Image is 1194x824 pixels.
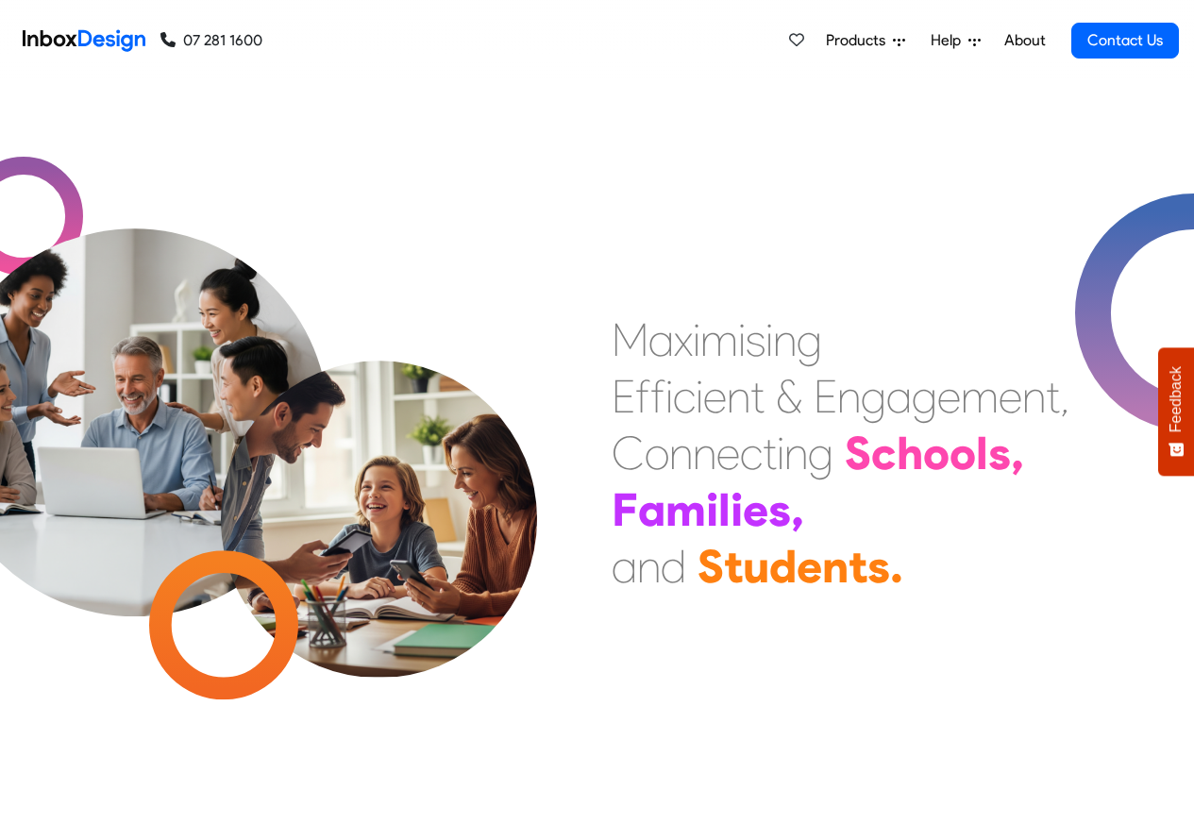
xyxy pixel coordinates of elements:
div: o [645,425,669,481]
div: m [961,368,999,425]
div: m [665,481,706,538]
div: i [765,311,773,368]
div: t [750,368,765,425]
div: n [727,368,750,425]
div: n [822,538,849,595]
div: C [612,425,645,481]
div: s [988,425,1011,481]
div: h [897,425,923,481]
div: i [696,368,703,425]
div: n [637,538,661,595]
div: t [763,425,777,481]
div: i [665,368,673,425]
div: e [937,368,961,425]
div: s [746,311,765,368]
a: Products [818,22,913,59]
div: i [777,425,784,481]
div: , [791,481,804,538]
div: , [1060,368,1069,425]
a: 07 281 1600 [160,29,262,52]
div: a [886,368,912,425]
div: d [769,538,797,595]
div: n [773,311,797,368]
div: n [1022,368,1046,425]
div: n [784,425,808,481]
div: S [845,425,871,481]
div: g [797,311,822,368]
div: n [669,425,693,481]
div: n [837,368,861,425]
button: Feedback - Show survey [1158,347,1194,476]
div: g [912,368,937,425]
div: s [768,481,791,538]
div: S [698,538,724,595]
div: i [706,481,718,538]
div: & [776,368,802,425]
div: n [693,425,716,481]
div: Maximising Efficient & Engagement, Connecting Schools, Families, and Students. [612,311,1069,595]
div: t [1046,368,1060,425]
div: l [718,481,731,538]
div: , [1011,425,1024,481]
div: m [700,311,738,368]
div: f [635,368,650,425]
div: F [612,481,638,538]
div: u [743,538,769,595]
a: About [999,22,1051,59]
div: g [861,368,886,425]
div: d [661,538,686,595]
div: o [950,425,976,481]
div: l [976,425,988,481]
div: e [797,538,822,595]
div: f [650,368,665,425]
div: t [849,538,867,595]
div: s [867,538,890,595]
div: e [999,368,1022,425]
div: a [638,481,665,538]
span: Feedback [1168,366,1185,432]
a: Help [923,22,988,59]
div: M [612,311,648,368]
div: c [673,368,696,425]
img: parents_with_child.png [181,282,577,678]
div: c [740,425,763,481]
div: a [612,538,637,595]
a: Contact Us [1071,23,1179,59]
div: e [703,368,727,425]
div: E [814,368,837,425]
div: a [648,311,674,368]
div: e [716,425,740,481]
div: i [738,311,746,368]
span: Products [826,29,893,52]
span: Help [931,29,968,52]
div: x [674,311,693,368]
div: i [731,481,743,538]
div: o [923,425,950,481]
div: e [743,481,768,538]
div: g [808,425,833,481]
div: . [890,538,903,595]
div: t [724,538,743,595]
div: E [612,368,635,425]
div: i [693,311,700,368]
div: c [871,425,897,481]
